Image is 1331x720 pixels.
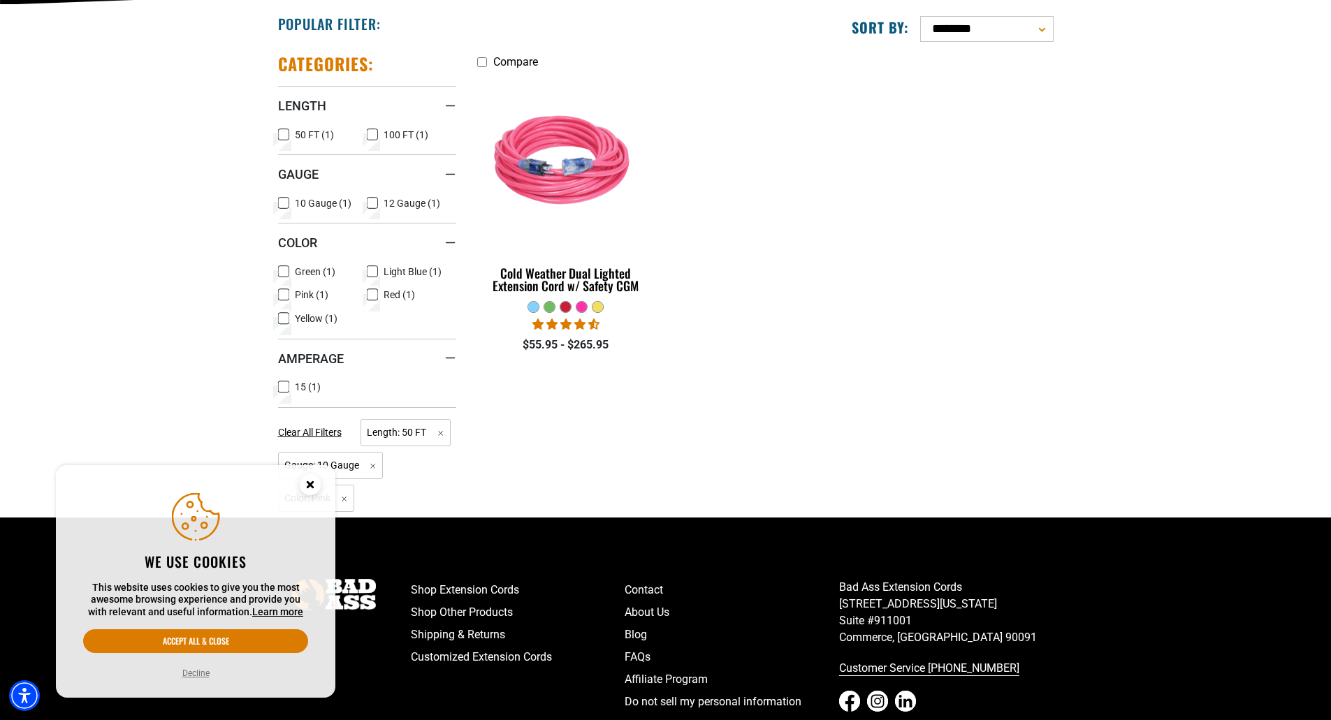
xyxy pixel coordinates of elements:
a: FAQs [625,646,839,668]
a: Instagram - open in a new tab [867,691,888,712]
button: Accept all & close [83,629,308,653]
span: Length [278,98,326,114]
span: 12 Gauge (1) [384,198,440,208]
span: Pink (1) [295,290,328,300]
p: Bad Ass Extension Cords [STREET_ADDRESS][US_STATE] Suite #911001 Commerce, [GEOGRAPHIC_DATA] 90091 [839,579,1054,646]
span: Clear All Filters [278,427,342,438]
span: Color [278,235,317,251]
span: Light Blue (1) [384,267,442,277]
p: This website uses cookies to give you the most awesome browsing experience and provide you with r... [83,582,308,619]
summary: Amperage [278,339,456,378]
label: Sort by: [852,18,909,36]
a: This website uses cookies to give you the most awesome browsing experience and provide you with r... [252,606,303,617]
span: 15 (1) [295,382,321,392]
a: About Us [625,601,839,624]
a: Pink Cold Weather Dual Lighted Extension Cord w/ Safety CGM [477,75,655,300]
a: Facebook - open in a new tab [839,691,860,712]
a: call 833-674-1699 [839,657,1054,679]
summary: Color [278,223,456,262]
summary: Gauge [278,154,456,193]
span: Gauge [278,166,319,182]
h2: Popular Filter: [278,15,381,33]
span: 10 Gauge (1) [295,198,351,208]
summary: Length [278,86,456,125]
a: Affiliate Program [625,668,839,691]
a: Blog [625,624,839,646]
a: Shipping & Returns [411,624,625,646]
span: Yellow (1) [295,314,337,323]
a: Customized Extension Cords [411,646,625,668]
h2: We use cookies [83,552,308,571]
a: Clear All Filters [278,425,347,440]
span: 4.62 stars [532,318,599,331]
span: 100 FT (1) [384,130,428,140]
span: Gauge: 10 Gauge [278,452,384,479]
span: Red (1) [384,290,415,300]
a: Shop Extension Cords [411,579,625,601]
a: Shop Other Products [411,601,625,624]
img: Pink [478,82,654,243]
div: Cold Weather Dual Lighted Extension Cord w/ Safety CGM [477,267,655,292]
span: Compare [493,55,538,68]
a: Length: 50 FT [361,425,451,439]
h2: Categories: [278,53,374,75]
span: Green (1) [295,267,335,277]
a: Gauge: 10 Gauge [278,458,384,471]
span: Length: 50 FT [361,419,451,446]
a: LinkedIn - open in a new tab [895,691,916,712]
a: Do not sell my personal information [625,691,839,713]
button: Close this option [285,465,335,508]
a: Contact [625,579,839,601]
div: $55.95 - $265.95 [477,337,655,353]
div: Accessibility Menu [9,680,40,711]
span: Amperage [278,351,344,367]
span: 50 FT (1) [295,130,334,140]
aside: Cookie Consent [56,465,335,698]
button: Decline [178,666,214,680]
